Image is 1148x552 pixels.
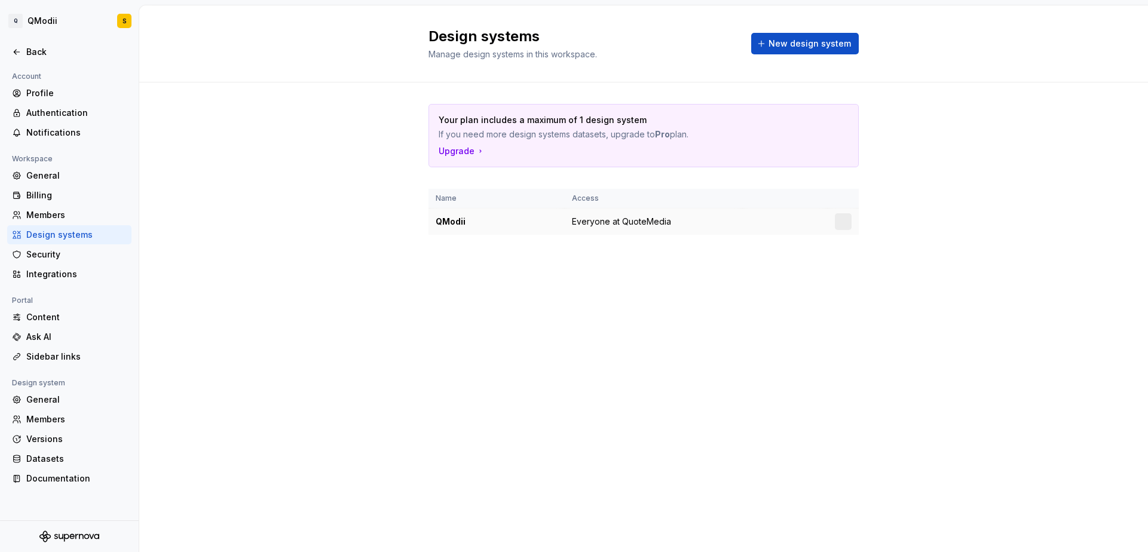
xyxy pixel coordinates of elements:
[7,327,131,346] a: Ask AI
[655,129,670,139] strong: Pro
[2,8,136,34] button: QQModiiS
[428,27,737,46] h2: Design systems
[7,376,70,390] div: Design system
[7,206,131,225] a: Members
[439,114,765,126] p: Your plan includes a maximum of 1 design system
[7,347,131,366] a: Sidebar links
[7,166,131,185] a: General
[26,433,127,445] div: Versions
[26,209,127,221] div: Members
[7,390,131,409] a: General
[27,15,57,27] div: QModii
[39,530,99,542] svg: Supernova Logo
[428,49,597,59] span: Manage design systems in this workspace.
[26,170,127,182] div: General
[769,38,851,50] span: New design system
[123,16,127,26] div: S
[7,410,131,429] a: Members
[8,14,23,28] div: Q
[7,103,131,122] a: Authentication
[7,225,131,244] a: Design systems
[7,152,57,166] div: Workspace
[7,293,38,308] div: Portal
[26,351,127,363] div: Sidebar links
[26,394,127,406] div: General
[26,46,127,58] div: Back
[26,229,127,241] div: Design systems
[26,127,127,139] div: Notifications
[26,413,127,425] div: Members
[7,186,131,205] a: Billing
[565,189,743,208] th: Access
[7,42,131,62] a: Back
[7,265,131,284] a: Integrations
[7,308,131,327] a: Content
[439,145,485,157] button: Upgrade
[7,69,46,84] div: Account
[7,245,131,264] a: Security
[7,430,131,449] a: Versions
[7,449,131,468] a: Datasets
[26,249,127,260] div: Security
[26,87,127,99] div: Profile
[428,189,565,208] th: Name
[26,331,127,343] div: Ask AI
[7,84,131,103] a: Profile
[26,453,127,465] div: Datasets
[26,107,127,119] div: Authentication
[436,216,558,228] div: QModii
[26,311,127,323] div: Content
[7,123,131,142] a: Notifications
[26,473,127,484] div: Documentation
[26,189,127,201] div: Billing
[572,216,671,228] span: Everyone at QuoteMedia
[26,268,127,280] div: Integrations
[7,469,131,488] a: Documentation
[751,33,859,54] button: New design system
[439,128,765,140] p: If you need more design systems datasets, upgrade to plan.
